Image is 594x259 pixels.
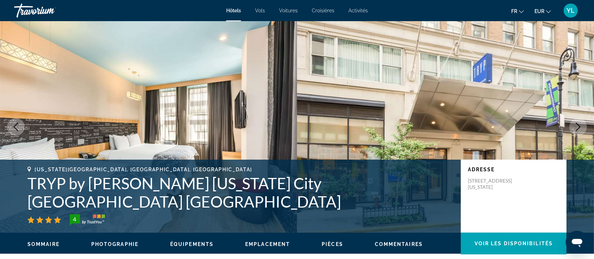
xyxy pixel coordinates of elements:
[534,8,544,14] span: EUR
[511,6,524,16] button: Change language
[562,3,580,18] button: User Menu
[255,8,265,13] a: Vols
[534,6,551,16] button: Change currency
[461,233,567,254] button: Voir les disponibilités
[70,214,105,226] img: trustyou-badge-hor.svg
[14,1,85,20] a: Travorium
[348,8,368,13] a: Activités
[475,241,553,246] span: Voir les disponibilités
[226,8,241,13] a: Hôtels
[35,167,252,172] span: [US_STATE][GEOGRAPHIC_DATA], [GEOGRAPHIC_DATA], [GEOGRAPHIC_DATA]
[566,231,588,253] iframe: Bouton de lancement de la fenêtre de messagerie
[27,241,60,247] button: Sommaire
[27,174,454,211] h1: TRYP by [PERSON_NAME] [US_STATE] City [GEOGRAPHIC_DATA] [GEOGRAPHIC_DATA]
[91,241,138,247] button: Photographie
[567,7,575,14] span: YL
[279,8,298,13] a: Voitures
[322,241,343,247] button: Pièces
[511,8,517,14] span: fr
[312,8,334,13] a: Croisières
[375,241,423,247] button: Commentaires
[7,118,25,136] button: Previous image
[170,241,214,247] button: Équipements
[468,167,559,172] p: Adresse
[245,241,290,247] button: Emplacement
[68,215,82,223] div: 4
[569,118,587,136] button: Next image
[468,178,524,190] p: [STREET_ADDRESS][US_STATE]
